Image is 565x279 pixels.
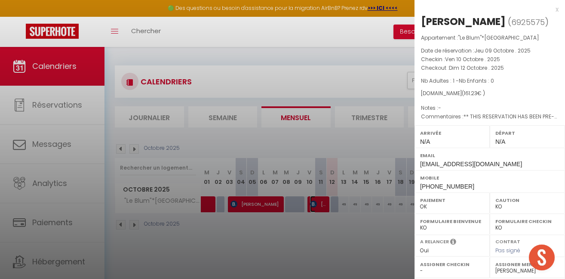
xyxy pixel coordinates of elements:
[495,129,559,137] label: Départ
[495,238,520,244] label: Contrat
[474,47,531,54] span: Jeu 09 Octobre . 2025
[462,90,485,97] span: ( € )
[421,112,559,121] p: Commentaires :
[421,64,559,72] p: Checkout :
[415,4,559,15] div: x
[421,90,559,98] div: [DOMAIN_NAME]
[529,245,555,270] div: Ouvrir le chat
[420,129,484,137] label: Arrivée
[420,260,484,269] label: Assigner Checkin
[420,238,449,245] label: A relancer
[420,151,559,160] label: Email
[420,161,522,167] span: [EMAIL_ADDRESS][DOMAIN_NAME]
[420,138,430,145] span: N/A
[421,77,494,84] span: Nb Adultes : 1 -
[420,196,484,205] label: Paiement
[438,104,441,112] span: -
[511,17,545,28] span: 6925575
[495,247,520,254] span: Pas signé
[450,238,456,248] i: Sélectionner OUI si vous souhaiter envoyer les séquences de messages post-checkout
[495,260,559,269] label: Assigner Menage
[420,217,484,226] label: Formulaire Bienvenue
[420,183,474,190] span: [PHONE_NUMBER]
[495,138,505,145] span: N/A
[495,217,559,226] label: Formulaire Checkin
[449,64,504,71] span: Dim 12 Octobre . 2025
[420,174,559,182] label: Mobile
[459,77,494,84] span: Nb Enfants : 0
[421,15,506,28] div: [PERSON_NAME]
[421,55,559,64] p: Checkin :
[508,16,549,28] span: ( )
[464,90,477,97] span: 161.23
[458,34,539,41] span: "Le Blum"*[GEOGRAPHIC_DATA]
[421,34,559,42] p: Appartement :
[495,196,559,205] label: Caution
[421,46,559,55] p: Date de réservation :
[421,104,559,112] p: Notes :
[445,56,500,63] span: Ven 10 Octobre . 2025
